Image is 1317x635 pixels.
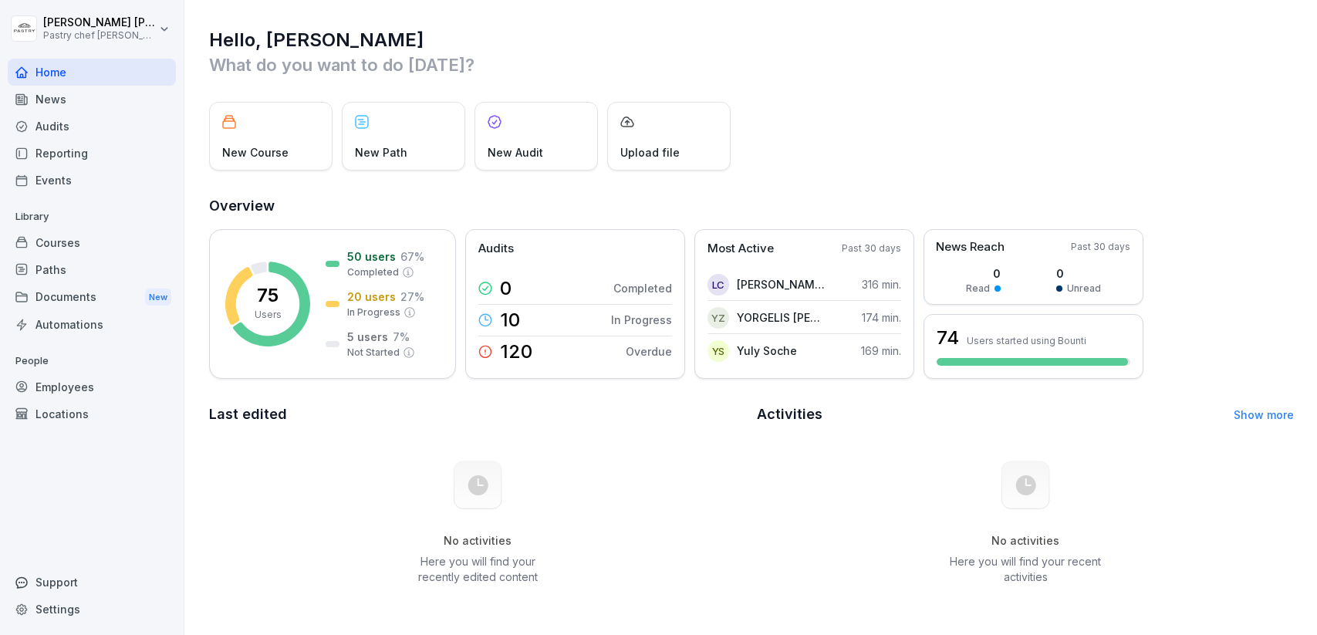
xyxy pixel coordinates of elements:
[209,52,1294,77] p: What do you want to do [DATE]?
[43,16,156,29] p: [PERSON_NAME] [PERSON_NAME]
[8,86,176,113] a: News
[257,286,279,305] p: 75
[145,289,171,306] div: New
[8,311,176,338] a: Automations
[862,309,901,326] p: 174 min.
[8,596,176,623] a: Settings
[620,144,680,160] p: Upload file
[347,329,388,345] p: 5 users
[937,325,959,351] h3: 74
[611,312,672,328] p: In Progress
[613,280,672,296] p: Completed
[947,554,1103,585] p: Here you will find your recent activities
[1234,408,1294,421] a: Show more
[478,240,514,258] p: Audits
[347,346,400,360] p: Not Started
[707,274,729,296] div: LC
[947,534,1103,548] h5: No activities
[861,343,901,359] p: 169 min.
[400,534,556,548] h5: No activities
[8,373,176,400] a: Employees
[209,28,1294,52] h1: Hello, [PERSON_NAME]
[626,343,672,360] p: Overdue
[737,309,826,326] p: YORGELIS [PERSON_NAME]
[707,240,774,258] p: Most Active
[500,279,512,298] p: 0
[8,140,176,167] a: Reporting
[347,248,396,265] p: 50 users
[8,229,176,256] a: Courses
[966,282,990,296] p: Read
[936,238,1005,256] p: News Reach
[43,30,156,41] p: Pastry chef [PERSON_NAME] y Cocina gourmet
[8,569,176,596] div: Support
[355,144,407,160] p: New Path
[1067,282,1101,296] p: Unread
[8,59,176,86] a: Home
[8,283,176,312] a: DocumentsNew
[842,242,901,255] p: Past 30 days
[737,343,797,359] p: Yuly Soche
[8,256,176,283] a: Paths
[209,195,1294,217] h2: Overview
[400,289,424,305] p: 27 %
[967,335,1086,346] p: Users started using Bounti
[400,248,424,265] p: 67 %
[1056,265,1101,282] p: 0
[8,167,176,194] a: Events
[1071,240,1130,254] p: Past 30 days
[347,289,396,305] p: 20 users
[8,400,176,427] a: Locations
[393,329,410,345] p: 7 %
[347,265,399,279] p: Completed
[737,276,826,292] p: [PERSON_NAME] [PERSON_NAME]
[222,144,289,160] p: New Course
[8,283,176,312] div: Documents
[757,404,822,425] h2: Activities
[500,343,532,361] p: 120
[255,308,282,322] p: Users
[862,276,901,292] p: 316 min.
[488,144,543,160] p: New Audit
[500,311,520,329] p: 10
[707,340,729,362] div: YS
[966,265,1001,282] p: 0
[400,554,556,585] p: Here you will find your recently edited content
[209,404,746,425] h2: Last edited
[8,204,176,229] p: Library
[707,307,729,329] div: YZ
[347,306,400,319] p: In Progress
[8,349,176,373] p: People
[8,113,176,140] a: Audits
